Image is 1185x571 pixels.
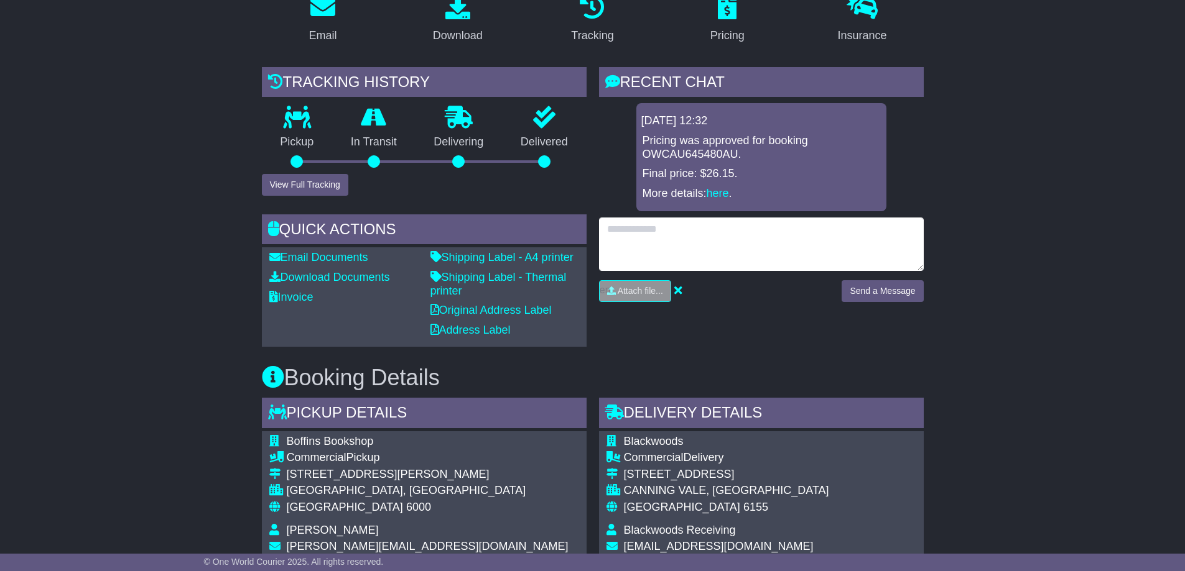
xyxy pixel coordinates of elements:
p: Pickup [262,135,333,149]
span: Commercial [287,451,346,464]
div: Email [309,27,337,44]
a: Invoice [269,291,314,303]
a: here [707,187,729,199]
span: 6155 [743,501,768,513]
div: [STREET_ADDRESS] [624,468,829,482]
div: RECENT CHAT [599,67,924,101]
span: [GEOGRAPHIC_DATA] [624,501,740,513]
div: Tracking [571,27,613,44]
div: Pricing [710,27,745,44]
p: Delivered [502,135,587,149]
span: © One World Courier 2025. All rights reserved. [204,557,384,567]
div: [GEOGRAPHIC_DATA], [GEOGRAPHIC_DATA] [287,484,569,498]
p: Final price: $26.15. [643,167,880,181]
p: More details: . [643,187,880,201]
p: Delivering [416,135,503,149]
div: Pickup [287,451,569,465]
span: Blackwoods [624,435,684,447]
span: 6000 [406,501,431,513]
a: Shipping Label - Thermal printer [430,271,567,297]
div: Delivery Details [599,398,924,431]
span: Commercial [624,451,684,464]
span: Boffins Bookshop [287,435,374,447]
div: Download [433,27,483,44]
a: Original Address Label [430,304,552,316]
p: Pricing was approved for booking OWCAU645480AU. [643,134,880,161]
p: In Transit [332,135,416,149]
div: Tracking history [262,67,587,101]
div: Quick Actions [262,214,587,248]
a: Shipping Label - A4 printer [430,251,574,263]
span: [EMAIL_ADDRESS][DOMAIN_NAME] [624,540,814,552]
button: Send a Message [842,280,923,302]
span: Blackwoods Receiving [624,524,736,536]
span: [PERSON_NAME] [287,524,379,536]
div: Delivery [624,451,829,465]
div: [DATE] 12:32 [641,114,881,128]
div: Pickup Details [262,398,587,431]
div: CANNING VALE, [GEOGRAPHIC_DATA] [624,484,829,498]
a: Address Label [430,324,511,336]
div: Insurance [838,27,887,44]
span: [PERSON_NAME][EMAIL_ADDRESS][DOMAIN_NAME] [287,540,569,552]
button: View Full Tracking [262,174,348,196]
h3: Booking Details [262,365,924,390]
a: Download Documents [269,271,390,283]
span: [GEOGRAPHIC_DATA] [287,501,403,513]
a: Email Documents [269,251,368,263]
div: [STREET_ADDRESS][PERSON_NAME] [287,468,569,482]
